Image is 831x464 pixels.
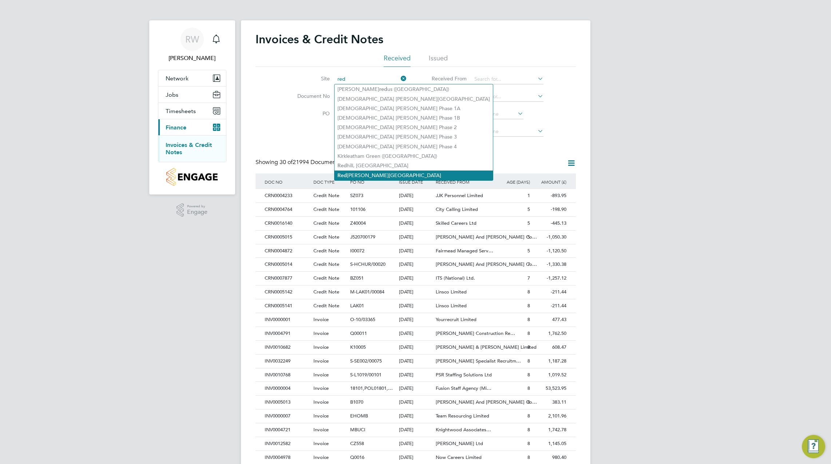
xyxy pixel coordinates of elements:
[532,437,569,451] div: 1,145.05
[263,203,312,216] div: CRN0004764
[263,299,312,313] div: CRN0005141
[158,54,226,63] span: Rhys Williams
[532,173,569,190] div: AMOUNT (£)
[313,275,339,281] span: Credit Note
[166,141,212,156] a: Invoices & Credit Notes
[288,75,330,82] label: Site
[350,248,364,254] span: I00072
[187,203,207,209] span: Powered by
[263,327,312,340] div: INV0004791
[350,372,381,378] span: S-L1019/00101
[429,54,448,67] li: Issued
[313,316,329,323] span: Invoice
[313,413,329,419] span: Invoice
[335,123,493,132] li: [DEMOGRAPHIC_DATA] [PERSON_NAME] Phase 2
[350,220,366,226] span: Z40004
[397,409,434,423] div: [DATE]
[527,358,530,364] span: 8
[263,313,312,327] div: INV0000001
[527,427,530,433] span: 8
[397,272,434,285] div: [DATE]
[313,234,339,240] span: Credit Note
[434,173,495,190] div: RECEIVED FROM
[379,86,387,92] b: red
[436,220,476,226] span: Skilled Careers Ltd
[256,32,383,47] h2: Invoices & Credit Notes
[527,289,530,295] span: 8
[436,413,489,419] span: Team Resourcing Limited
[335,161,493,171] li: hill, [GEOGRAPHIC_DATA]
[532,409,569,423] div: 2,101.96
[313,192,339,199] span: Credit Note
[158,103,226,119] button: Timesheets
[436,358,521,364] span: [PERSON_NAME] Specialist Recruitm…
[350,206,365,212] span: 101106
[335,84,493,94] li: [PERSON_NAME] us ([GEOGRAPHIC_DATA])
[350,454,364,460] span: Q0016
[397,217,434,230] div: [DATE]
[263,189,312,203] div: CRN0004233
[527,261,530,267] span: 7
[313,248,339,254] span: Credit Note
[532,327,569,340] div: 1,762.50
[472,127,543,137] input: Select one
[263,368,312,382] div: INV0010768
[263,396,312,409] div: INV0005013
[436,289,467,295] span: Linsco Limited
[256,159,342,166] div: Showing
[397,173,434,190] div: ISSUE DATE
[436,330,515,336] span: [PERSON_NAME] Construction Re…
[472,109,523,119] input: Select one
[436,261,537,267] span: [PERSON_NAME] And [PERSON_NAME] Co…
[337,172,347,179] b: Red
[532,272,569,285] div: -1,257.12
[335,104,493,113] li: [DEMOGRAPHIC_DATA] [PERSON_NAME] Phase 1A
[436,454,482,460] span: Now Careers Limited
[495,173,532,190] div: AGE (DAYS)
[527,399,530,405] span: 8
[397,437,434,451] div: [DATE]
[350,261,385,267] span: S-HCHUR/00020
[527,275,530,281] span: 7
[166,108,196,115] span: Timesheets
[313,344,329,350] span: Invoice
[527,385,530,391] span: 8
[158,135,226,162] div: Finance
[263,272,312,285] div: CRN0007877
[397,231,434,244] div: [DATE]
[335,151,493,161] li: Kirkleatham Green ([GEOGRAPHIC_DATA])
[158,168,226,186] a: Go to home page
[350,234,375,240] span: J520700179
[397,189,434,203] div: [DATE]
[313,399,329,405] span: Invoice
[263,217,312,230] div: CRN0016140
[532,231,569,244] div: -1,050.30
[527,372,530,378] span: 8
[350,440,364,447] span: CZ558
[337,163,347,169] b: Red
[313,454,329,460] span: Invoice
[263,437,312,451] div: INV0012582
[166,124,186,131] span: Finance
[532,396,569,409] div: 383.11
[263,258,312,271] div: CRN0005014
[527,206,530,212] span: 5
[350,344,366,350] span: K10005
[313,440,329,447] span: Invoice
[263,382,312,395] div: INV0000004
[313,427,329,433] span: Invoice
[527,220,530,226] span: 5
[397,244,434,258] div: [DATE]
[397,203,434,216] div: [DATE]
[532,285,569,299] div: -211.44
[263,341,312,354] div: INV0010682
[532,341,569,354] div: 608.47
[397,368,434,382] div: [DATE]
[436,303,467,309] span: Linsco Limited
[532,423,569,437] div: 1,742.78
[288,110,330,117] label: PO
[397,341,434,354] div: [DATE]
[532,313,569,327] div: 477.43
[263,285,312,299] div: CRN0005142
[527,303,530,309] span: 8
